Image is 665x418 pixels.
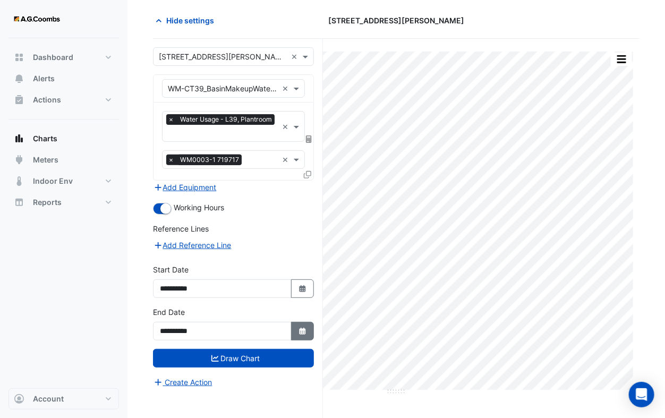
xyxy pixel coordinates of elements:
[291,51,300,62] span: Clear
[14,52,24,63] app-icon: Dashboard
[304,170,311,179] span: Clone Favourites and Tasks from this Equipment to other Equipment
[611,53,632,66] button: More Options
[153,376,213,388] button: Create Action
[153,239,232,251] button: Add Reference Line
[14,155,24,165] app-icon: Meters
[8,192,119,213] button: Reports
[298,327,308,336] fa-icon: Select Date
[33,133,57,144] span: Charts
[33,95,61,105] span: Actions
[282,154,291,165] span: Clear
[14,73,24,84] app-icon: Alerts
[298,284,308,293] fa-icon: Select Date
[33,394,64,404] span: Account
[33,73,55,84] span: Alerts
[282,83,291,94] span: Clear
[8,89,119,110] button: Actions
[33,155,58,165] span: Meters
[629,382,654,407] div: Open Intercom Messenger
[8,388,119,410] button: Account
[33,52,73,63] span: Dashboard
[13,8,61,30] img: Company Logo
[177,155,242,165] span: WM0003-1 719717
[8,68,119,89] button: Alerts
[166,114,176,125] span: ×
[153,11,221,30] button: Hide settings
[166,155,176,165] span: ×
[14,176,24,186] app-icon: Indoor Env
[8,128,119,149] button: Charts
[14,133,24,144] app-icon: Charts
[8,170,119,192] button: Indoor Env
[177,114,275,125] span: Water Usage - L39, Plantroom
[304,134,314,143] span: Choose Function
[153,306,185,318] label: End Date
[33,197,62,208] span: Reports
[14,197,24,208] app-icon: Reports
[14,95,24,105] app-icon: Actions
[8,47,119,68] button: Dashboard
[153,349,314,368] button: Draw Chart
[153,181,217,193] button: Add Equipment
[166,15,214,26] span: Hide settings
[328,15,464,26] span: [STREET_ADDRESS][PERSON_NAME]
[33,176,73,186] span: Indoor Env
[282,121,291,132] span: Clear
[8,149,119,170] button: Meters
[174,203,224,212] span: Working Hours
[153,223,209,234] label: Reference Lines
[153,264,189,275] label: Start Date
